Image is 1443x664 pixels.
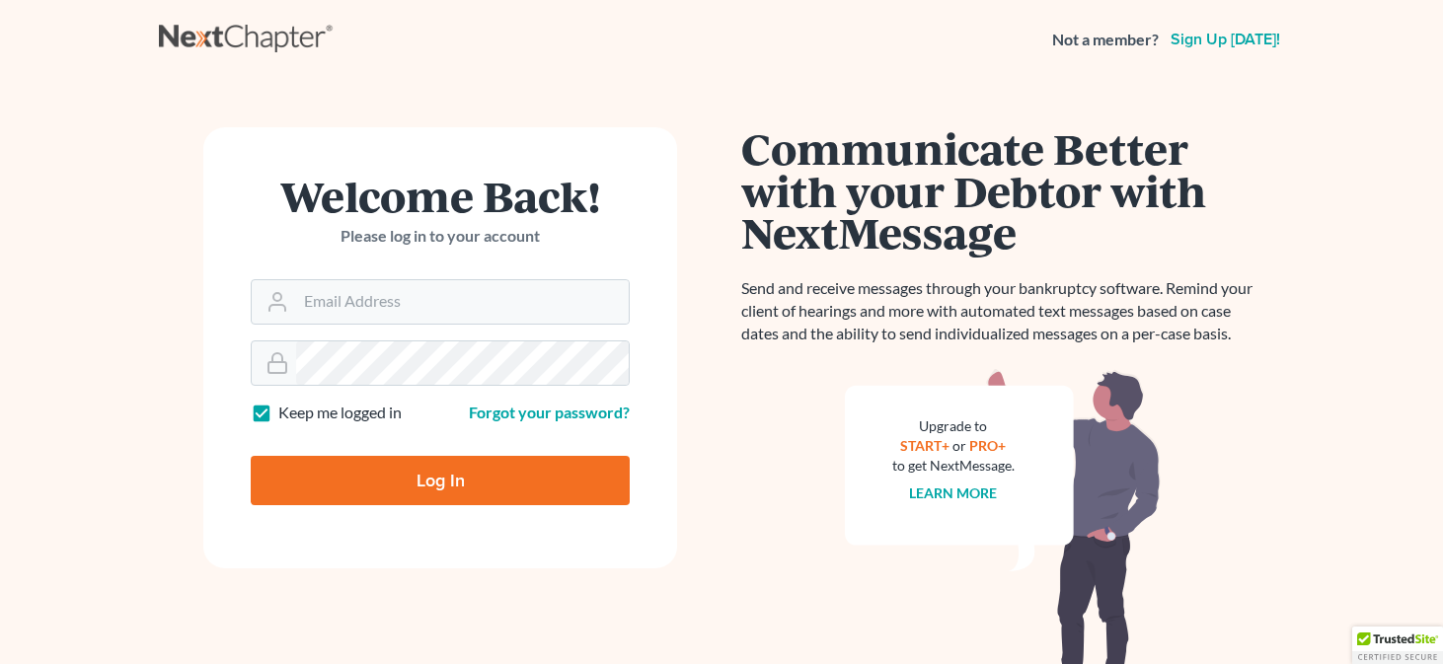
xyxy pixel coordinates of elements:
strong: Not a member? [1052,29,1159,51]
a: START+ [901,437,950,454]
input: Email Address [296,280,629,324]
a: Learn more [910,484,998,501]
p: Send and receive messages through your bankruptcy software. Remind your client of hearings and mo... [741,277,1264,345]
div: to get NextMessage. [892,456,1015,476]
label: Keep me logged in [278,402,402,424]
input: Log In [251,456,630,505]
p: Please log in to your account [251,225,630,248]
h1: Communicate Better with your Debtor with NextMessage [741,127,1264,254]
a: PRO+ [970,437,1007,454]
h1: Welcome Back! [251,175,630,217]
span: or [953,437,967,454]
div: Upgrade to [892,416,1015,436]
a: Sign up [DATE]! [1167,32,1284,47]
a: Forgot your password? [469,403,630,421]
div: TrustedSite Certified [1352,627,1443,664]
